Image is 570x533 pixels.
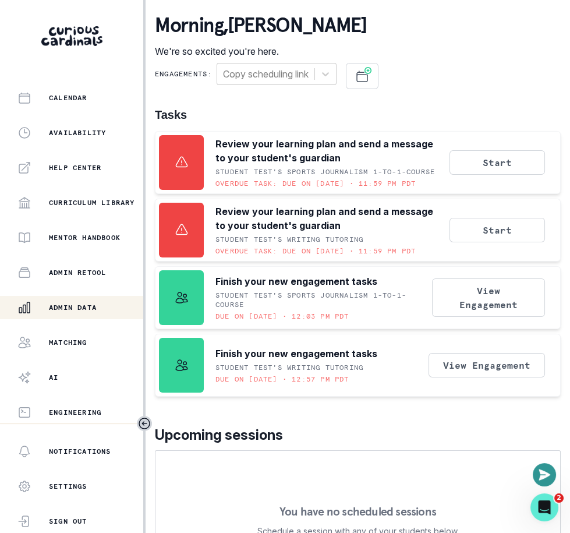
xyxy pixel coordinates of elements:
button: View Engagement [432,278,545,317]
p: Matching [49,338,87,347]
p: Settings [49,482,87,491]
span: 2 [554,493,564,503]
button: Start [449,218,545,242]
p: We're so excited you're here. [155,44,366,58]
p: Sign Out [49,517,87,526]
p: Student Test's Sports Journalism 1-to-1-course [215,167,435,177]
p: Student Test's Writing tutoring [215,363,363,372]
p: Notifications [49,447,111,456]
button: Open or close messaging widget [533,463,556,486]
img: Curious Cardinals Logo [41,26,102,46]
h1: Tasks [155,108,561,122]
p: Curriculum Library [49,198,135,207]
p: morning , [PERSON_NAME] [155,14,366,37]
p: Finish your new engagement tasks [215,347,377,361]
p: Review your learning plan and send a message to your student's guardian [215,204,445,232]
button: Schedule Sessions [346,63,378,89]
button: Start [449,150,545,175]
p: Availability [49,128,106,137]
p: Student Test's Writing tutoring [215,235,363,244]
p: Overdue task: Due on [DATE] • 11:59 PM PDT [215,179,416,188]
p: Finish your new engagement tasks [215,274,377,288]
p: Review your learning plan and send a message to your student's guardian [215,137,445,165]
p: Calendar [49,93,87,103]
p: AI [49,373,58,382]
p: Due on [DATE] • 12:57 PM PDT [215,375,349,384]
p: Admin Data [49,303,97,312]
p: Overdue task: Due on [DATE] • 11:59 PM PDT [215,246,416,256]
p: Upcoming sessions [155,425,561,446]
button: Toggle sidebar [137,416,152,431]
p: Due on [DATE] • 12:03 PM PDT [215,312,349,321]
p: You have no scheduled sessions [279,506,436,517]
button: View Engagement [429,353,545,377]
p: Engagements: [155,69,212,79]
p: Engineering [49,408,101,417]
p: Student Test's Sports Journalism 1-to-1-course [215,291,427,309]
p: Mentor Handbook [49,233,121,242]
iframe: Intercom live chat [530,493,558,521]
p: Admin Retool [49,268,106,277]
p: Help Center [49,163,101,172]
